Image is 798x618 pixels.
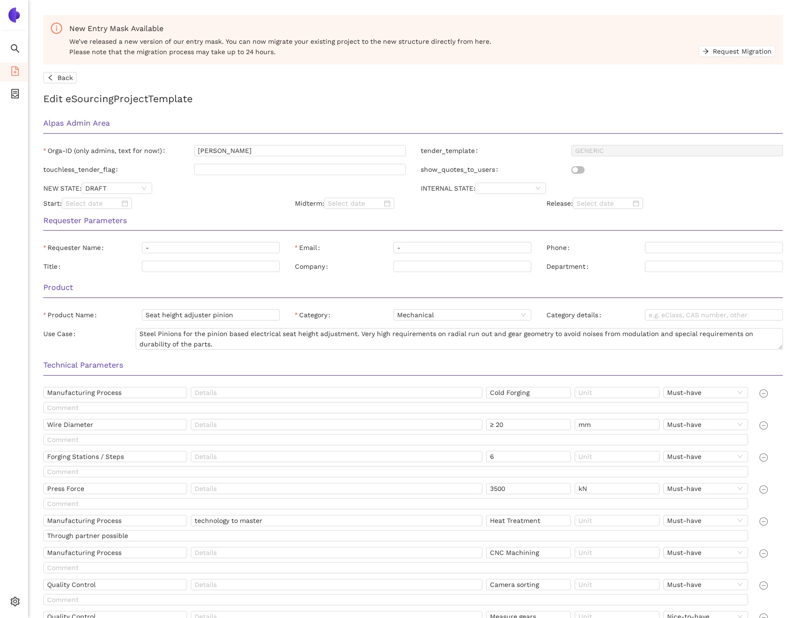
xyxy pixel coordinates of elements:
input: Phone [645,242,783,253]
div: INTERNAL STATE: [413,183,790,194]
input: Unit [575,483,660,494]
label: Requester Name [43,242,107,253]
input: Name [43,419,187,430]
input: Value [486,451,571,462]
input: Name [43,451,187,462]
span: arrow-right [702,48,709,56]
input: Orga-ID (only admins, text for now!) [194,145,406,156]
button: leftBack [43,72,77,83]
input: Email [393,242,531,253]
label: Product Name [43,309,100,321]
input: Select date [65,198,120,209]
input: touchless_tender_flag [194,164,406,175]
label: touchless_tender_flag [43,164,122,175]
span: left [47,74,54,82]
div: Release: [539,198,790,209]
div: Start: [36,198,287,209]
label: Department [546,261,592,272]
span: minus-circle [759,453,768,462]
input: Comment [43,434,748,445]
input: Unit [575,515,660,526]
button: show_quotes_to_users [571,166,585,174]
span: Must-have [667,419,744,430]
input: Unit [575,419,660,430]
input: Title [142,261,280,272]
h3: Technical Parameters [43,359,783,371]
input: Value [486,515,571,526]
input: Name [43,387,187,398]
h3: Alpas Admin Area [43,117,783,129]
span: file-add [10,63,20,82]
label: Company [295,261,332,272]
span: minus-circle [759,581,768,590]
input: Details [191,419,482,430]
input: Details [191,579,482,590]
span: minus-circle [759,389,768,398]
input: Select date [577,198,631,209]
input: Details [191,483,482,494]
span: We’ve released a new version of our entry mask. You can now migrate your existing project to the ... [69,36,699,57]
input: Category details [645,309,783,321]
h3: Product [43,281,783,294]
input: Name [43,515,187,526]
input: Details [191,451,482,462]
span: DRAFT [85,183,148,193]
input: Comment [43,594,748,605]
input: Details [191,387,482,398]
input: Comment [43,562,748,573]
h3: Requester Parameters [43,215,783,227]
span: Request Migration [713,46,772,56]
input: Name [43,483,187,494]
span: minus-circle [759,485,768,494]
span: setting [10,594,20,612]
h2: Edit eSourcing Project Template [43,91,783,106]
label: Orga-ID (only admins, text for now!) [43,145,169,156]
label: Title [43,261,64,272]
input: Comment [43,466,748,477]
button: arrow-rightRequest Migration [699,46,775,57]
div: Midterm: [287,198,539,209]
input: Department [645,261,783,272]
input: Value [486,547,571,558]
span: Mechanical [397,310,528,320]
label: Phone [546,242,573,253]
input: Details [191,547,482,558]
input: Product Name [142,309,280,321]
input: Unit [575,451,660,462]
input: Details [191,515,482,526]
span: Back [57,72,73,83]
span: search [10,40,20,59]
label: Category [295,309,334,321]
input: Unit [575,547,660,558]
label: show_quotes_to_users [421,164,502,175]
input: Value [486,419,571,430]
input: Company [393,261,531,272]
span: minus-circle [759,421,768,430]
input: Unit [575,387,660,398]
span: info-circle [51,23,62,34]
input: Comment [43,498,748,509]
label: tender_template [421,145,481,156]
span: Must-have [667,547,744,558]
input: Value [486,387,571,398]
span: Must-have [667,579,744,590]
input: Requester Name [142,242,280,253]
input: Comment [43,530,748,541]
label: Use Case [43,328,79,339]
input: Select date [328,198,382,209]
div: New Entry Mask Available [69,23,775,34]
input: Value [486,579,571,590]
input: Name [43,547,187,558]
span: Must-have [667,483,744,494]
label: Email [295,242,324,253]
span: Must-have [667,387,744,398]
input: Value [486,483,571,494]
span: Must-have [667,451,744,462]
span: container [10,86,20,104]
span: minus-circle [759,517,768,526]
input: Name [43,579,187,590]
span: minus-circle [759,549,768,558]
label: Category details [546,309,605,321]
div: NEW STATE: [36,183,413,194]
textarea: Use Case [136,328,783,350]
